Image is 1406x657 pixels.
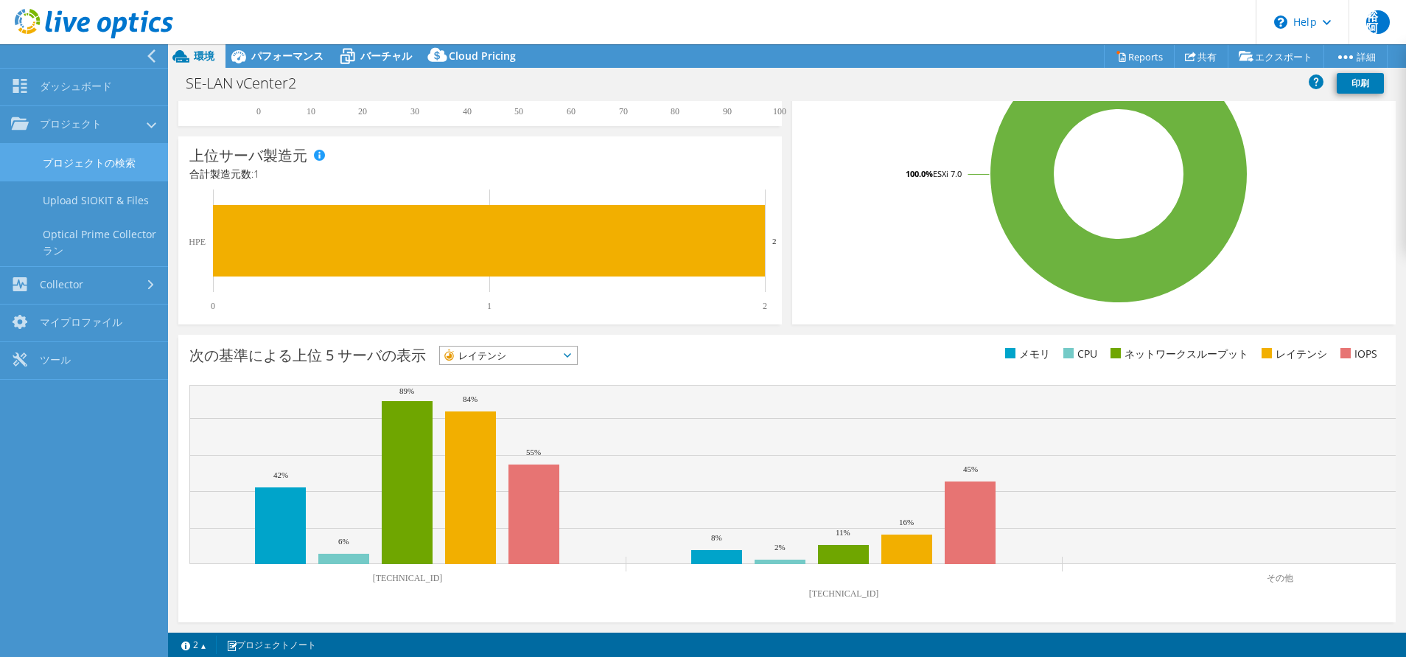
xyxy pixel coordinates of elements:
text: 84% [463,394,478,403]
li: ネットワークスループット [1107,346,1248,362]
text: 100 [773,106,786,117]
li: IOPS [1337,346,1377,362]
text: 2 [772,237,777,246]
text: 1 [487,301,492,311]
text: 50 [514,106,523,117]
text: 90 [723,106,732,117]
span: 1 [253,167,259,181]
text: 80 [671,106,679,117]
a: 共有 [1174,45,1228,68]
text: 20 [358,106,367,117]
span: 裕阿 [1366,10,1390,34]
li: レイテンシ [1258,346,1327,362]
text: 16% [899,518,914,526]
text: 8% [711,533,722,542]
span: Cloud Pricing [449,49,516,63]
span: バーチャル [360,49,412,63]
text: 0 [211,301,215,311]
a: 詳細 [1323,45,1388,68]
text: HPE [189,237,206,247]
a: 2 [171,636,217,654]
a: Reports [1104,45,1175,68]
tspan: ESXi 7.0 [933,168,962,179]
text: 30 [410,106,419,117]
text: 55% [526,448,541,456]
text: 10 [307,106,315,117]
a: エクスポート [1228,45,1324,68]
text: 70 [619,106,628,117]
svg: \n [1274,15,1287,29]
text: 0 [256,106,261,117]
text: 6% [338,537,349,546]
text: 2 [763,301,767,311]
text: 42% [273,470,288,479]
span: 環境 [194,49,214,63]
tspan: 100.0% [906,168,933,179]
text: 40 [463,106,472,117]
span: パフォーマンス [251,49,323,63]
text: [TECHNICAL_ID] [373,573,443,583]
a: プロジェクトノート [216,636,326,654]
text: 89% [399,386,414,395]
span: レイテンシ [440,347,559,364]
li: メモリ [1001,346,1050,362]
text: 2% [774,543,786,552]
li: CPU [1060,346,1097,362]
h4: 合計製造元数: [189,166,771,182]
a: 印刷 [1337,73,1384,94]
text: その他 [1267,573,1293,583]
text: 60 [567,106,576,117]
text: [TECHNICAL_ID] [809,588,879,599]
h1: SE-LAN vCenter2 [179,75,319,91]
text: 45% [963,465,978,473]
h3: 上位サーバ製造元 [189,147,307,164]
text: 11% [836,528,850,537]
